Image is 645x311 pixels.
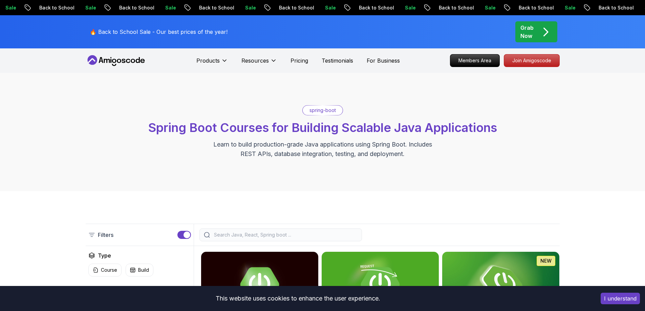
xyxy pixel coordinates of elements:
a: Testimonials [322,57,353,65]
p: NEW [540,258,552,264]
button: Products [196,57,228,70]
p: Sale [160,4,181,11]
p: Back to School [114,4,160,11]
p: Join Amigoscode [504,54,559,67]
p: Grab Now [520,24,534,40]
p: Back to School [274,4,320,11]
p: Back to School [194,4,240,11]
p: Course [101,267,117,273]
p: Sale [479,4,501,11]
p: Learn to build production-grade Java applications using Spring Boot. Includes REST APIs, database... [209,140,436,159]
p: Members Area [450,54,499,67]
p: Back to School [433,4,479,11]
p: Sale [320,4,341,11]
p: 🔥 Back to School Sale - Our best prices of the year! [90,28,228,36]
p: Back to School [513,4,559,11]
button: Course [88,264,122,276]
p: Sale [240,4,261,11]
p: Build [138,267,149,273]
a: Join Amigoscode [504,54,560,67]
p: Sale [80,4,102,11]
p: Resources [241,57,269,65]
h2: Type [98,251,111,260]
p: Sale [559,4,581,11]
p: Back to School [593,4,639,11]
p: spring-boot [309,107,336,114]
a: Members Area [450,54,500,67]
button: Build [126,264,153,276]
span: Spring Boot Courses for Building Scalable Java Applications [148,120,497,135]
a: For Business [367,57,400,65]
input: Search Java, React, Spring boot ... [213,231,358,238]
p: Back to School [353,4,400,11]
button: Resources [241,57,277,70]
p: Filters [98,231,113,239]
button: Accept cookies [601,293,640,304]
a: Pricing [291,57,308,65]
div: This website uses cookies to enhance the user experience. [5,291,590,306]
p: Back to School [34,4,80,11]
p: Products [196,57,220,65]
p: Sale [400,4,421,11]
